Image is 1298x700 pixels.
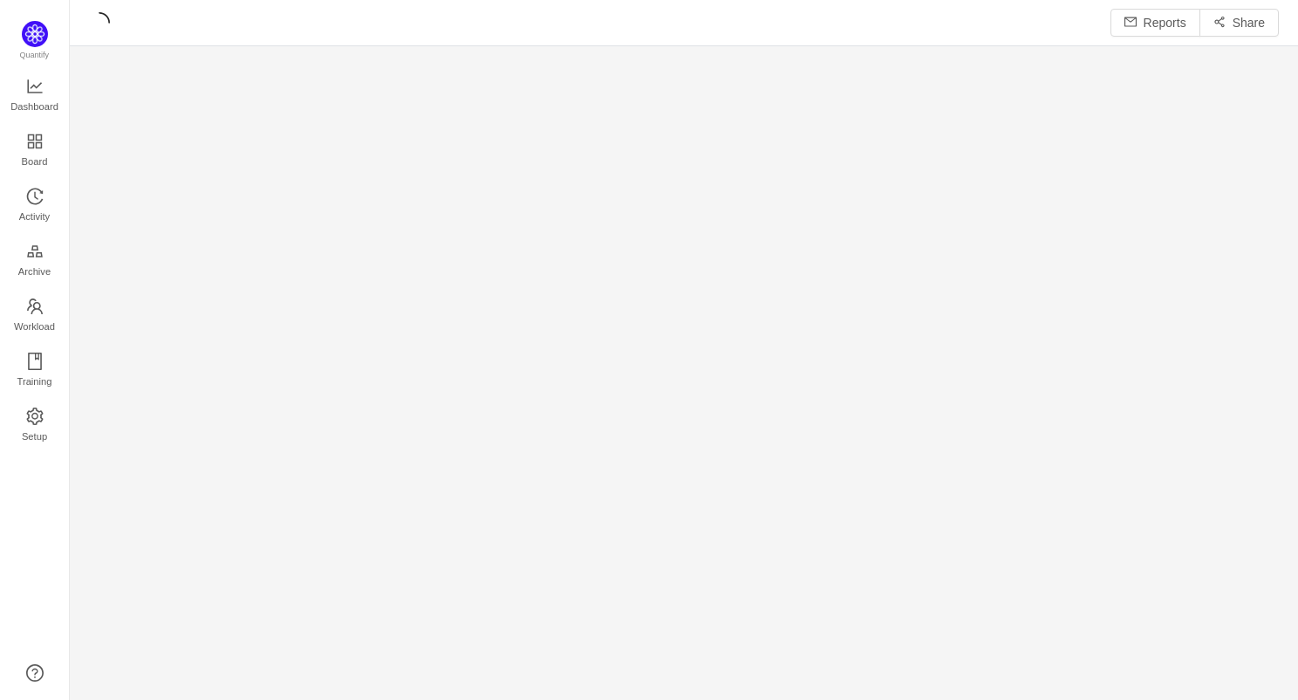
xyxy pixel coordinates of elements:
span: Dashboard [10,89,58,124]
i: icon: appstore [26,133,44,150]
span: Setup [22,419,47,454]
a: Board [26,134,44,168]
a: Setup [26,408,44,443]
a: Archive [26,244,44,278]
i: icon: team [26,298,44,315]
span: Training [17,364,51,399]
a: Workload [26,299,44,333]
i: icon: loading [89,12,110,33]
i: icon: gold [26,243,44,260]
a: Dashboard [26,79,44,113]
span: Archive [18,254,51,289]
i: icon: book [26,353,44,370]
span: Board [22,144,48,179]
span: Activity [19,199,50,234]
button: icon: mailReports [1110,9,1200,37]
i: icon: setting [26,408,44,425]
img: Quantify [22,21,48,47]
a: Training [26,353,44,388]
span: Quantify [20,51,50,59]
button: icon: share-altShare [1199,9,1279,37]
span: Workload [14,309,55,344]
a: Activity [26,189,44,223]
i: icon: history [26,188,44,205]
i: icon: line-chart [26,78,44,95]
a: icon: question-circle [26,664,44,682]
